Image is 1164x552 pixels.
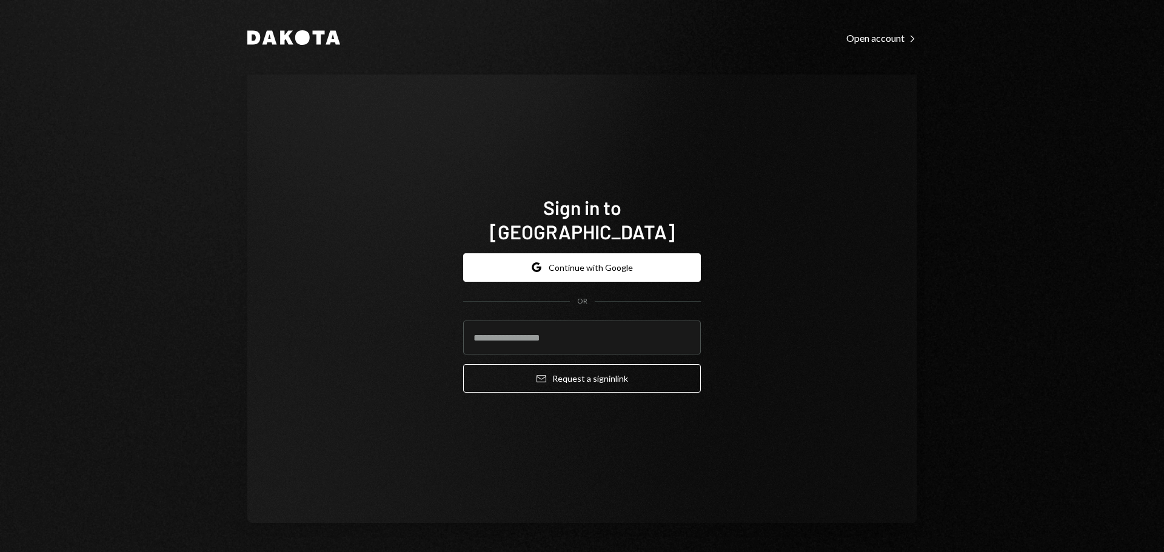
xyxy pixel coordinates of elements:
[846,32,917,44] div: Open account
[463,195,701,244] h1: Sign in to [GEOGRAPHIC_DATA]
[463,364,701,393] button: Request a signinlink
[577,296,587,307] div: OR
[846,31,917,44] a: Open account
[463,253,701,282] button: Continue with Google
